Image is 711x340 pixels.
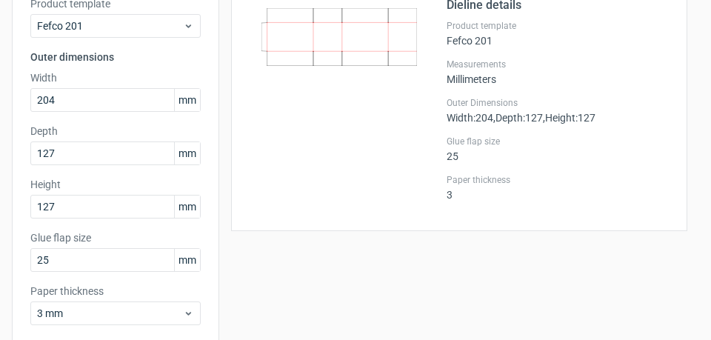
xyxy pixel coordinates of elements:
[447,20,669,32] label: Product template
[447,97,669,109] label: Outer Dimensions
[30,177,201,192] label: Height
[447,174,669,186] label: Paper thickness
[30,70,201,85] label: Width
[543,112,595,124] span: , Height : 127
[447,174,669,201] div: 3
[493,112,543,124] span: , Depth : 127
[30,230,201,245] label: Glue flap size
[37,19,183,33] span: Fefco 201
[447,136,669,147] label: Glue flap size
[30,50,201,64] h3: Outer dimensions
[174,249,200,271] span: mm
[174,89,200,111] span: mm
[447,59,669,70] label: Measurements
[37,306,183,321] span: 3 mm
[174,196,200,218] span: mm
[30,124,201,139] label: Depth
[447,20,669,47] div: Fefco 201
[447,112,493,124] span: Width : 204
[30,284,201,299] label: Paper thickness
[447,59,669,85] div: Millimeters
[174,142,200,164] span: mm
[447,136,669,162] div: 25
